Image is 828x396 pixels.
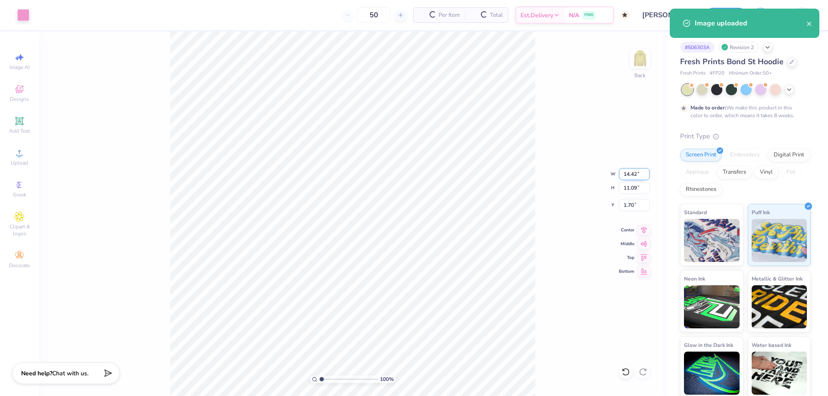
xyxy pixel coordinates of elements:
div: Digital Print [768,149,810,162]
input: Untitled Design [636,6,699,24]
img: Back [631,50,649,67]
img: Glow in the Dark Ink [684,352,740,395]
span: Center [619,227,634,233]
span: Designs [10,96,29,103]
img: Neon Ink [684,285,740,328]
img: Puff Ink [752,219,807,262]
span: # FP20 [710,70,724,77]
div: Vinyl [754,166,778,179]
span: Fresh Prints [680,70,706,77]
button: close [806,18,812,28]
span: Greek [13,191,26,198]
img: Standard [684,219,740,262]
input: – – [357,7,391,23]
div: Print Type [680,131,811,141]
span: Puff Ink [752,208,770,217]
span: Glow in the Dark Ink [684,340,733,349]
span: Minimum Order: 50 + [729,70,772,77]
span: Add Text [9,128,30,134]
span: N/A [569,11,579,20]
span: Upload [11,159,28,166]
span: Middle [619,241,634,247]
span: Bottom [619,268,634,274]
span: Neon Ink [684,274,705,283]
div: Foil [781,166,801,179]
span: Per Item [439,11,460,20]
span: Chat with us. [52,369,88,377]
div: Rhinestones [680,183,722,196]
div: Back [634,72,646,79]
div: Applique [680,166,715,179]
div: Transfers [717,166,752,179]
span: Decorate [9,262,30,269]
div: Embroidery [724,149,765,162]
span: Metallic & Glitter Ink [752,274,803,283]
img: Metallic & Glitter Ink [752,285,807,328]
div: Revision 2 [719,42,759,53]
span: Water based Ink [752,340,791,349]
div: Image uploaded [695,18,806,28]
span: FREE [584,12,593,18]
span: Standard [684,208,707,217]
span: Est. Delivery [521,11,553,20]
div: # 506303A [680,42,715,53]
strong: Need help? [21,369,52,377]
span: Image AI [9,64,30,71]
span: Total [490,11,503,20]
div: We make this product in this color to order, which means it takes 8 weeks. [690,104,797,119]
span: 100 % [380,375,394,383]
div: Screen Print [680,149,722,162]
span: Clipart & logos [4,223,34,237]
span: Fresh Prints Bond St Hoodie [680,56,784,67]
img: Water based Ink [752,352,807,395]
strong: Made to order: [690,104,726,111]
span: Top [619,255,634,261]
